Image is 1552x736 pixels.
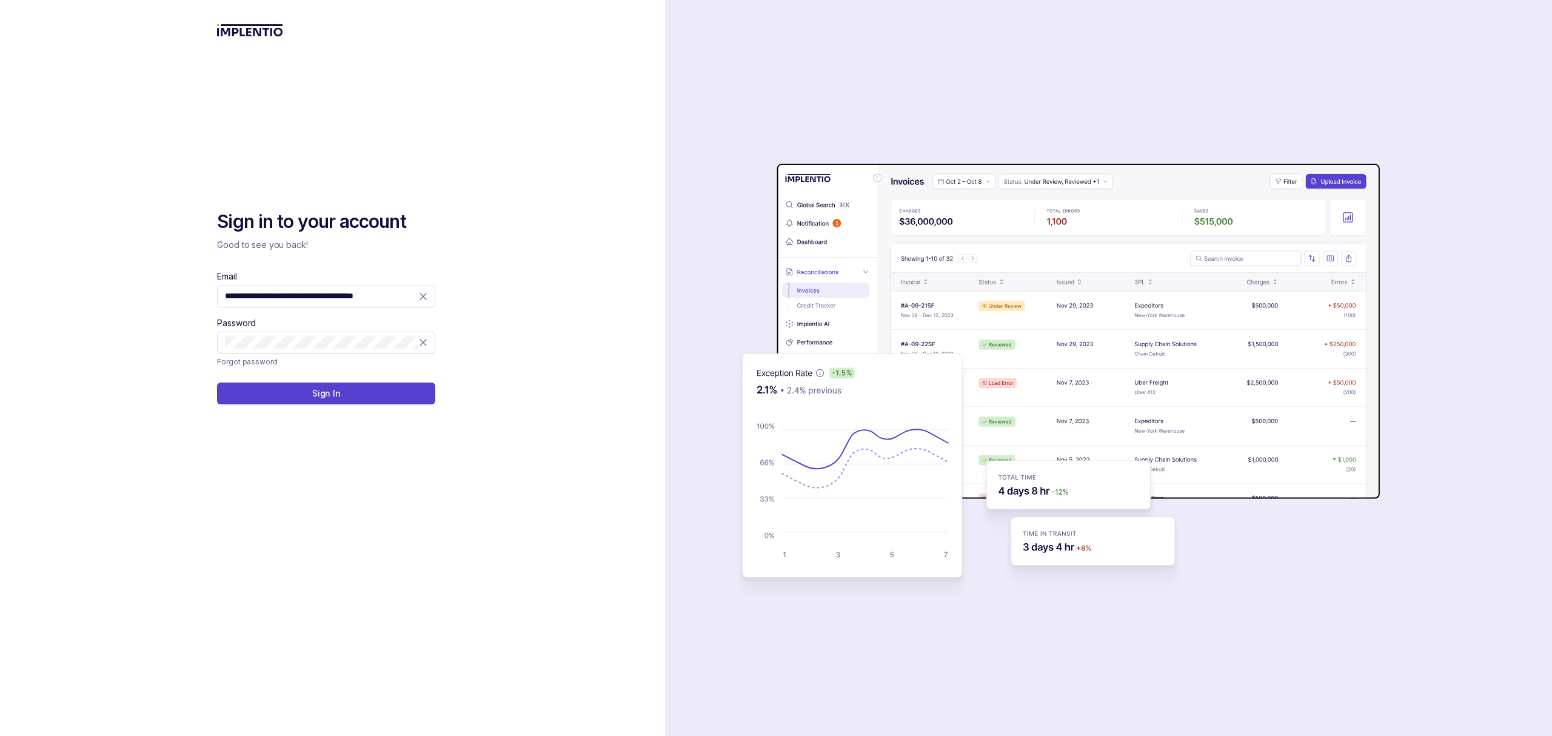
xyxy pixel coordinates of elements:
[217,317,256,329] label: Password
[217,383,435,404] button: Sign In
[217,270,236,283] label: Email
[312,387,341,400] p: Sign In
[217,24,283,36] img: logo
[217,356,277,368] a: Link Forgot password
[217,356,277,368] p: Forgot password
[699,125,1384,611] img: signin-background.svg
[217,239,435,251] p: Good to see you back!
[217,210,435,234] h2: Sign in to your account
